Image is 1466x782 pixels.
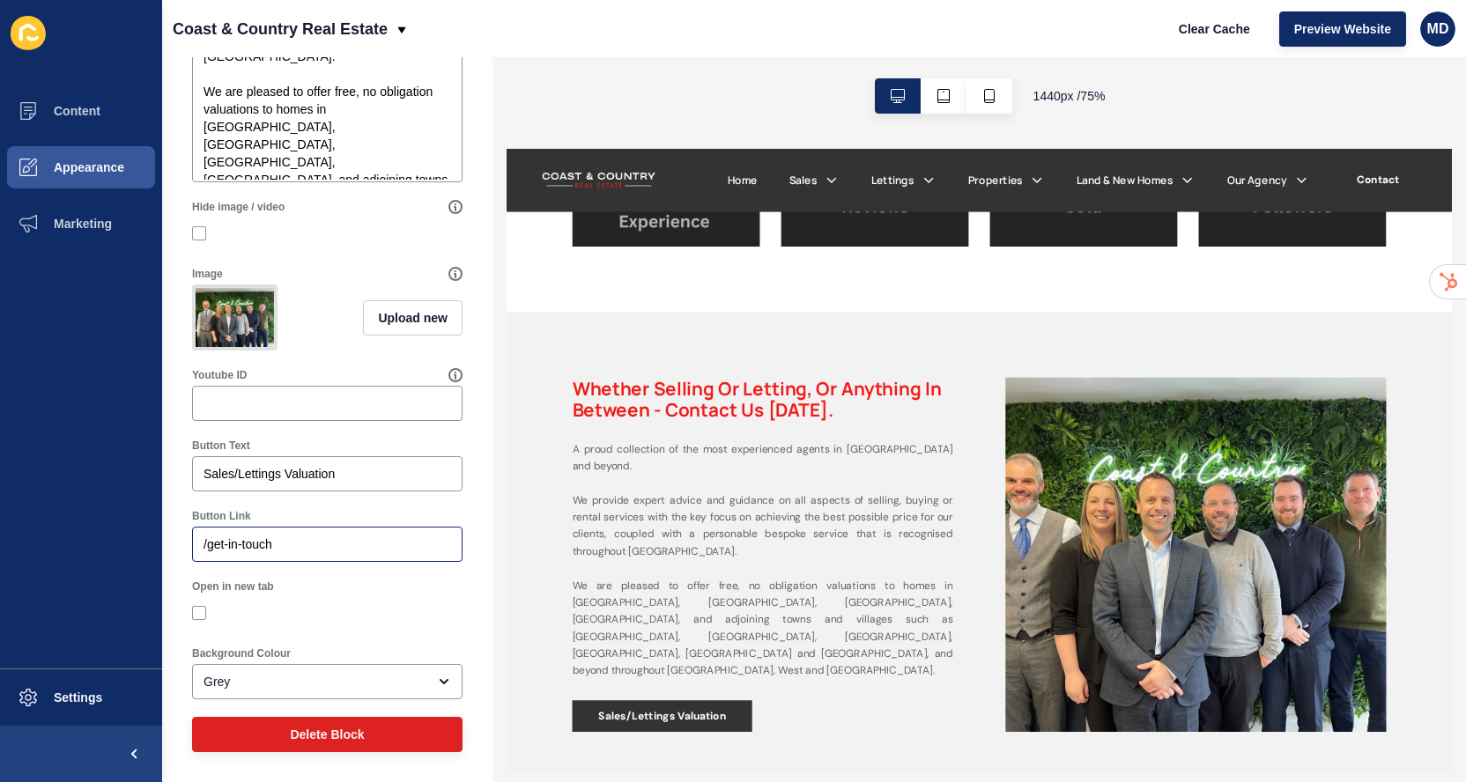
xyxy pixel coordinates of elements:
label: Image [192,267,223,281]
a: Sales [380,32,418,53]
span: 1440 px / 75 % [1033,87,1106,105]
button: Delete Block [192,717,463,752]
h2: Whether selling or letting, or anything in between - Contact us [DATE]. [88,307,599,364]
span: Upload new [378,309,448,327]
a: Home [297,32,337,53]
label: Button Text [192,439,250,453]
img: Company logo [35,18,211,67]
a: Properties [619,32,692,53]
div: open menu [192,664,463,699]
span: Clear Cache [1179,20,1250,38]
a: Contact [1106,21,1233,63]
a: Our Agency [966,32,1047,53]
a: Lettings [489,32,547,53]
label: Background Colour [192,646,291,660]
a: Land & New Homes [765,32,894,53]
span: Delete Block [290,726,364,743]
img: 3489bed81c952a7bf174fe8452fcba8d.jpg [196,288,274,347]
button: Upload new [363,300,463,336]
span: Preview Website [1294,20,1391,38]
label: Youtube ID [192,368,247,382]
p: Coast & Country Real Estate [173,7,388,51]
span: MD [1427,20,1449,38]
label: Button Link [192,509,251,523]
button: Clear Cache [1164,11,1265,47]
label: Open in new tab [192,579,274,594]
label: Hide image / video [192,200,285,214]
p: A proud collection of the most experienced agents in [GEOGRAPHIC_DATA] and beyond. We provide exp... [88,392,599,712]
button: Preview Website [1279,11,1406,47]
